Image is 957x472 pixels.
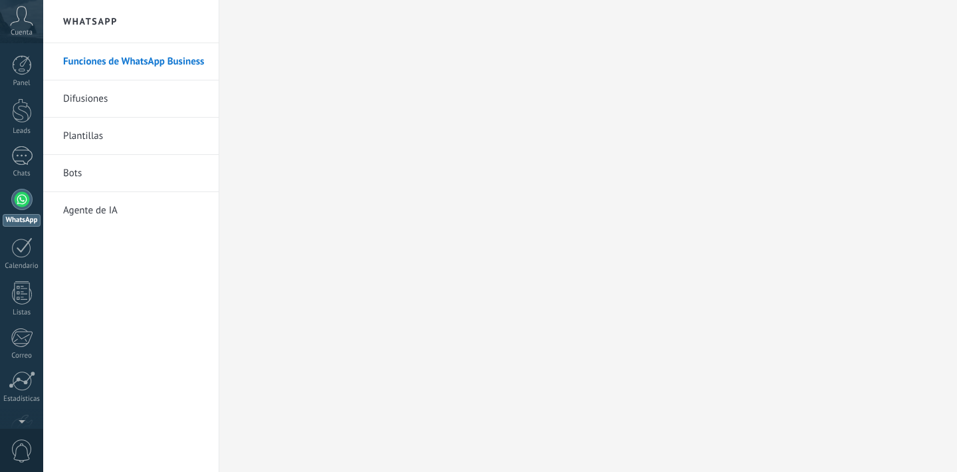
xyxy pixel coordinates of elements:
a: Bots [63,155,205,192]
a: Funciones de WhatsApp Business [63,43,205,80]
a: Difusiones [63,80,205,118]
li: Funciones de WhatsApp Business [43,43,219,80]
div: Estadísticas [3,395,41,404]
div: Listas [3,308,41,317]
li: Difusiones [43,80,219,118]
div: Leads [3,127,41,136]
a: Plantillas [63,118,205,155]
li: Plantillas [43,118,219,155]
div: WhatsApp [3,214,41,227]
li: Bots [43,155,219,192]
li: Agente de IA [43,192,219,229]
span: Cuenta [11,29,33,37]
div: Correo [3,352,41,360]
div: Calendario [3,262,41,271]
div: Panel [3,79,41,88]
div: Chats [3,170,41,178]
a: Agente de IA [63,192,205,229]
